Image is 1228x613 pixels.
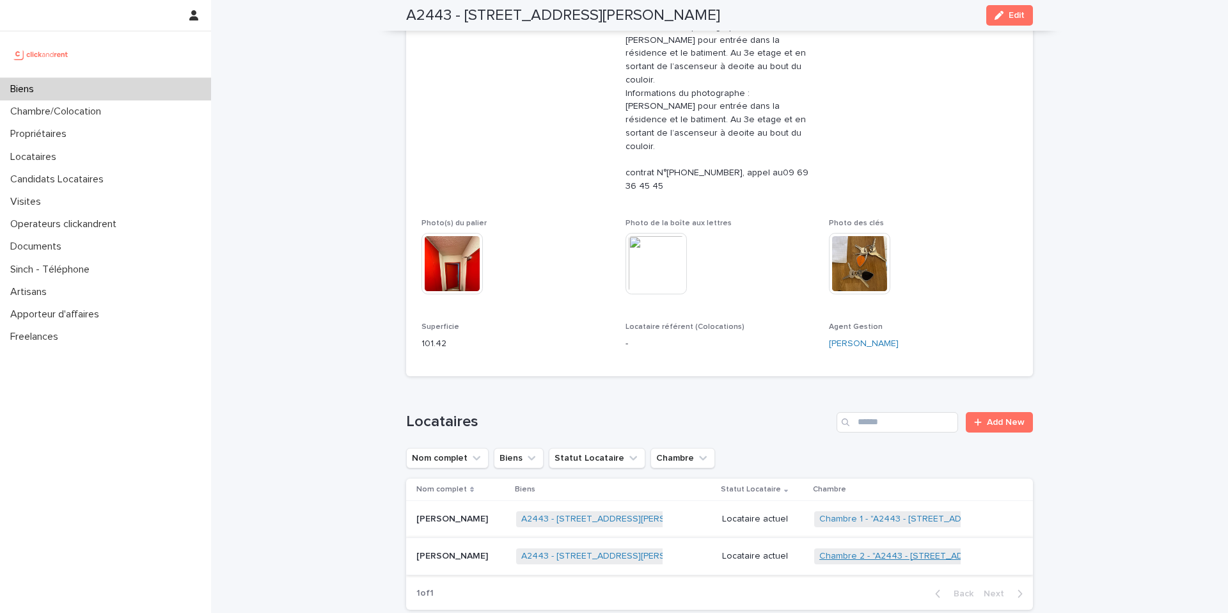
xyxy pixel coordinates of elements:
[5,173,114,186] p: Candidats Locataires
[5,331,68,343] p: Freelances
[421,337,610,351] p: 101.42
[829,337,899,351] a: [PERSON_NAME]
[406,501,1033,538] tr: [PERSON_NAME][PERSON_NAME] A2443 - [STREET_ADDRESS][PERSON_NAME] Locataire actuelChambre 1 - "A24...
[626,323,744,331] span: Locataire référent (Colocations)
[406,578,444,609] p: 1 of 1
[416,482,467,497] p: Nom complet
[986,5,1033,26] button: Edit
[984,589,1012,598] span: Next
[979,588,1033,600] button: Next
[549,448,645,468] button: Statut Locataire
[406,448,489,468] button: Nom complet
[406,6,720,25] h2: A2443 - [STREET_ADDRESS][PERSON_NAME]
[626,337,814,351] p: -
[626,219,732,227] span: Photo de la boîte aux lettres
[1009,11,1025,20] span: Edit
[5,83,44,95] p: Biens
[5,308,109,321] p: Apporteur d'affaires
[5,286,57,298] p: Artisans
[925,588,979,600] button: Back
[5,151,67,163] p: Locataires
[819,551,1067,562] a: Chambre 2 - "A2443 - [STREET_ADDRESS][PERSON_NAME]"
[521,551,711,562] a: A2443 - [STREET_ADDRESS][PERSON_NAME]
[5,264,100,276] p: Sinch - Téléphone
[494,448,544,468] button: Biens
[421,219,487,227] span: Photo(s) du palier
[722,514,804,525] p: Locataire actuel
[5,106,111,118] p: Chambre/Colocation
[722,551,804,562] p: Locataire actuel
[5,128,77,140] p: Propriétaires
[837,412,958,433] input: Search
[650,448,715,468] button: Chambre
[416,511,491,525] p: [PERSON_NAME]
[829,219,884,227] span: Photo des clés
[813,482,846,497] p: Chambre
[946,589,973,598] span: Back
[721,482,781,497] p: Statut Locataire
[5,196,51,208] p: Visites
[406,537,1033,575] tr: [PERSON_NAME][PERSON_NAME] A2443 - [STREET_ADDRESS][PERSON_NAME] Locataire actuelChambre 2 - "A24...
[406,413,831,431] h1: Locataires
[5,241,72,253] p: Documents
[966,412,1033,433] a: Add New
[5,218,127,230] p: Operateurs clickandrent
[421,323,459,331] span: Superficie
[416,548,491,562] p: [PERSON_NAME]
[515,482,535,497] p: Biens
[10,42,72,67] img: UCB0brd3T0yccxBKYDjQ
[521,514,711,525] a: A2443 - [STREET_ADDRESS][PERSON_NAME]
[829,323,883,331] span: Agent Gestion
[987,418,1025,427] span: Add New
[819,514,1066,525] a: Chambre 1 - "A2443 - [STREET_ADDRESS][PERSON_NAME]"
